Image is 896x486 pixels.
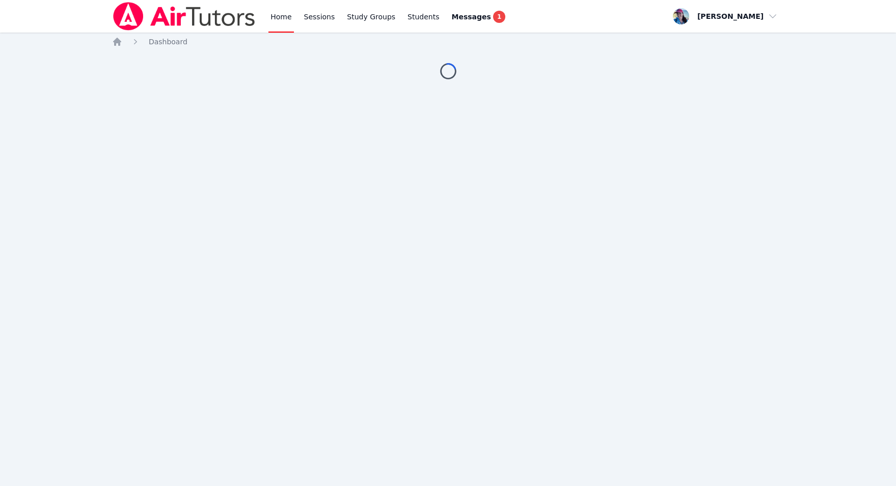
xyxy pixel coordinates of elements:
[149,37,187,47] a: Dashboard
[452,12,491,22] span: Messages
[149,38,187,46] span: Dashboard
[112,37,784,47] nav: Breadcrumb
[493,11,505,23] span: 1
[112,2,256,31] img: Air Tutors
